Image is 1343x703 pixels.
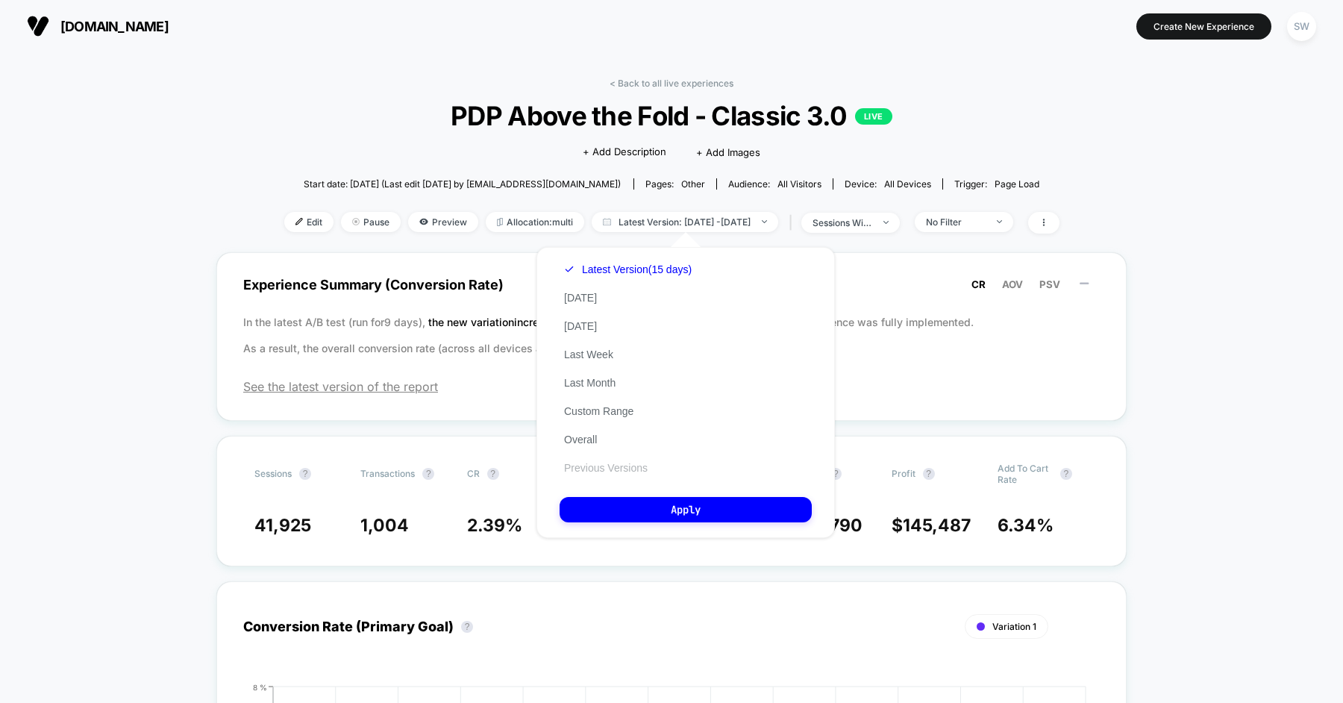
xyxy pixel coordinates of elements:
[997,220,1002,223] img: end
[428,316,745,328] span: the new variation increased the conversion rate (CR) by 20.06 %
[27,15,49,37] img: Visually logo
[560,433,601,446] button: Overall
[22,14,173,38] button: [DOMAIN_NAME]
[696,146,760,158] span: + Add Images
[992,621,1036,632] span: Variation 1
[560,376,620,390] button: Last Month
[998,463,1053,485] span: Add To Cart Rate
[60,19,169,34] span: [DOMAIN_NAME]
[926,216,986,228] div: No Filter
[422,468,434,480] button: ?
[560,404,638,418] button: Custom Range
[995,178,1039,190] span: Page Load
[1060,468,1072,480] button: ?
[603,218,611,225] img: calendar
[762,220,767,223] img: end
[408,212,478,232] span: Preview
[487,468,499,480] button: ?
[341,212,401,232] span: Pause
[1287,12,1316,41] div: SW
[254,515,311,536] span: 41,925
[681,178,705,190] span: other
[295,218,303,225] img: edit
[855,108,892,125] p: LIVE
[1039,278,1060,290] span: PSV
[243,309,1100,361] p: In the latest A/B test (run for 9 days), before the experience was fully implemented. As a result...
[560,497,812,522] button: Apply
[560,348,618,361] button: Last Week
[467,468,480,479] span: CR
[610,78,733,89] a: < Back to all live experiences
[352,218,360,225] img: end
[777,178,821,190] span: All Visitors
[1002,278,1023,290] span: AOV
[560,461,652,475] button: Previous Versions
[884,178,931,190] span: all devices
[954,178,1039,190] div: Trigger:
[967,278,990,291] button: CR
[903,515,971,536] span: 145,487
[592,212,778,232] span: Latest Version: [DATE] - [DATE]
[467,515,522,536] span: 2.39 %
[892,515,971,536] span: $
[253,682,267,691] tspan: 8 %
[560,319,601,333] button: [DATE]
[645,178,705,190] div: Pages:
[360,468,415,479] span: Transactions
[322,100,1020,131] span: PDP Above the Fold - Classic 3.0
[583,145,666,160] span: + Add Description
[883,221,889,224] img: end
[892,468,915,479] span: Profit
[461,621,473,633] button: ?
[1136,13,1271,40] button: Create New Experience
[560,291,601,304] button: [DATE]
[284,212,334,232] span: Edit
[998,515,1054,536] span: 6.34 %
[923,468,935,480] button: ?
[360,515,409,536] span: 1,004
[728,178,821,190] div: Audience:
[304,178,621,190] span: Start date: [DATE] (Last edit [DATE] by [EMAIL_ADDRESS][DOMAIN_NAME])
[560,263,696,276] button: Latest Version(15 days)
[786,212,801,234] span: |
[243,379,1100,394] span: See the latest version of the report
[243,268,1100,301] span: Experience Summary (Conversion Rate)
[497,218,503,226] img: rebalance
[486,212,584,232] span: Allocation: multi
[971,278,986,290] span: CR
[833,178,942,190] span: Device:
[1035,278,1065,291] button: PSV
[254,468,292,479] span: Sessions
[998,278,1027,291] button: AOV
[813,217,872,228] div: sessions with impression
[299,468,311,480] button: ?
[1283,11,1321,42] button: SW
